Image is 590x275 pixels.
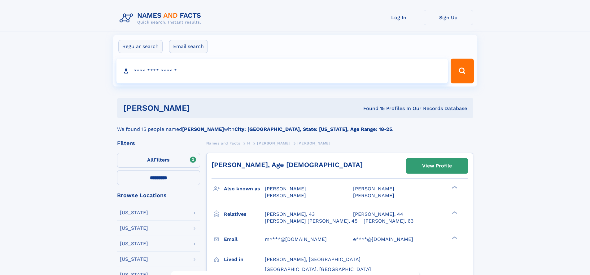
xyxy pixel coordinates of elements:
[120,226,148,231] div: [US_STATE]
[353,186,394,192] span: [PERSON_NAME]
[247,141,250,145] span: H
[212,161,363,169] a: [PERSON_NAME], Age [DEMOGRAPHIC_DATA]
[265,266,371,272] span: [GEOGRAPHIC_DATA], [GEOGRAPHIC_DATA]
[374,10,424,25] a: Log In
[265,186,306,192] span: [PERSON_NAME]
[406,158,468,173] a: View Profile
[424,10,473,25] a: Sign Up
[116,59,448,83] input: search input
[224,254,265,265] h3: Lived in
[224,209,265,220] h3: Relatives
[120,241,148,246] div: [US_STATE]
[123,104,277,112] h1: [PERSON_NAME]
[450,185,458,189] div: ❯
[353,193,394,198] span: [PERSON_NAME]
[265,211,315,218] a: [PERSON_NAME], 43
[450,211,458,215] div: ❯
[224,234,265,245] h3: Email
[117,193,200,198] div: Browse Locations
[182,126,224,132] b: [PERSON_NAME]
[277,105,467,112] div: Found 15 Profiles In Our Records Database
[450,236,458,240] div: ❯
[265,256,361,262] span: [PERSON_NAME], [GEOGRAPHIC_DATA]
[353,211,403,218] a: [PERSON_NAME], 44
[422,159,452,173] div: View Profile
[224,184,265,194] h3: Also known as
[117,140,200,146] div: Filters
[206,139,240,147] a: Names and Facts
[147,157,154,163] span: All
[297,141,330,145] span: [PERSON_NAME]
[120,210,148,215] div: [US_STATE]
[117,10,206,27] img: Logo Names and Facts
[234,126,392,132] b: City: [GEOGRAPHIC_DATA], State: [US_STATE], Age Range: 18-25
[117,118,473,133] div: We found 15 people named with .
[169,40,208,53] label: Email search
[247,139,250,147] a: H
[118,40,163,53] label: Regular search
[117,153,200,168] label: Filters
[257,141,290,145] span: [PERSON_NAME]
[364,218,413,224] a: [PERSON_NAME], 63
[257,139,290,147] a: [PERSON_NAME]
[120,257,148,262] div: [US_STATE]
[451,59,474,83] button: Search Button
[265,193,306,198] span: [PERSON_NAME]
[265,218,357,224] a: [PERSON_NAME] [PERSON_NAME], 45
